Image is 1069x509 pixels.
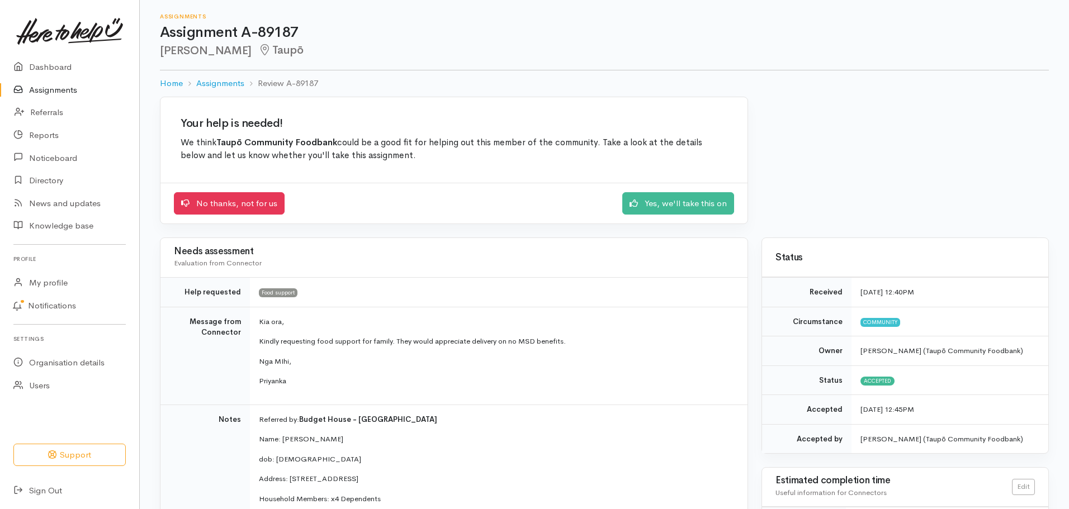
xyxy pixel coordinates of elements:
[259,473,734,484] p: Address: [STREET_ADDRESS]
[160,44,1049,57] h2: [PERSON_NAME]
[259,375,734,387] p: Priyanka
[13,251,126,267] h6: Profile
[762,424,852,453] td: Accepted by
[852,424,1048,453] td: [PERSON_NAME] (Taupō Community Foodbank)
[259,288,297,297] span: Food support
[259,434,734,445] p: Name: [PERSON_NAME]
[259,454,734,465] p: dob: [DEMOGRAPHIC_DATA]
[762,278,852,307] td: Received
[259,414,734,425] p: Referred by:
[160,70,1049,97] nav: breadcrumb
[1012,479,1035,495] a: Edit
[259,493,734,505] p: Household Members: x4 Dependents
[762,307,852,336] td: Circumstance
[13,444,126,467] button: Support
[762,365,852,395] td: Status
[259,356,734,367] p: Nga MIhi,
[299,415,437,424] span: Budget House - [GEOGRAPHIC_DATA]
[174,258,262,268] span: Evaluation from Connector
[860,318,900,327] span: Community
[160,278,250,307] td: Help requested
[860,346,1023,355] span: [PERSON_NAME] (Taupō Community Foodbank)
[244,77,318,90] li: Review A-89187
[860,405,914,414] time: [DATE] 12:45PM
[775,488,887,497] span: Useful information for Connectors
[181,117,727,130] h2: Your help is needed!
[160,77,183,90] a: Home
[174,246,734,257] h3: Needs assessment
[160,307,250,405] td: Message from Connector
[860,377,895,386] span: Accepted
[775,253,1035,263] h3: Status
[196,77,244,90] a: Assignments
[258,43,304,57] span: Taupō
[216,137,337,148] b: Taupō Community Foodbank
[622,192,734,215] a: Yes, we'll take this on
[860,287,914,297] time: [DATE] 12:40PM
[775,475,1012,486] h3: Estimated completion time
[259,336,734,347] p: Kindly requesting food support for family. They would appreciate delivery on no MSD benefits.
[762,336,852,366] td: Owner
[160,13,1049,20] h6: Assignments
[160,25,1049,41] h1: Assignment A-89187
[13,331,126,346] h6: Settings
[174,192,285,215] a: No thanks, not for us
[259,316,734,327] p: Kia ora,
[181,136,727,163] p: We think could be a good fit for helping out this member of the community. Take a look at the det...
[762,395,852,425] td: Accepted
